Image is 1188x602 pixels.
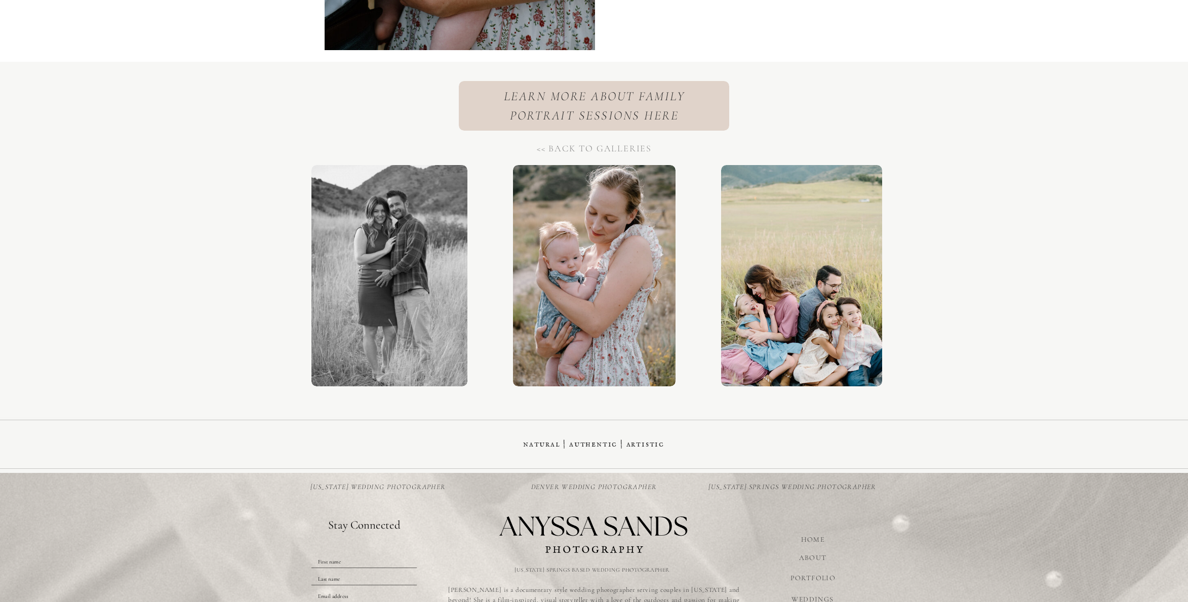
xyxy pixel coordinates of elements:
[311,519,417,531] div: Stay Connected
[514,437,673,453] p: Natural | Authentic | Artistic
[789,573,837,582] a: PORTFOLIO
[450,87,738,125] a: Learn more about familyportrait sessions here
[318,575,338,582] span: Last nam
[701,481,884,493] a: [US_STATE] Springs Wedding photographer
[318,593,321,599] span: E
[318,558,321,565] span: F
[531,142,657,154] a: << back to galleries
[450,87,738,125] h1: Learn more about family portrait sessions here
[304,481,452,493] a: [US_STATE] Wedding photographer
[514,566,674,575] h2: [US_STATE] springs based wedding photographer
[793,552,833,562] a: ABOUT
[520,481,668,493] a: denver Wedding photographer
[321,558,341,565] span: irst name
[338,575,340,582] span: e
[321,593,348,599] span: mail address
[793,534,833,544] a: HOME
